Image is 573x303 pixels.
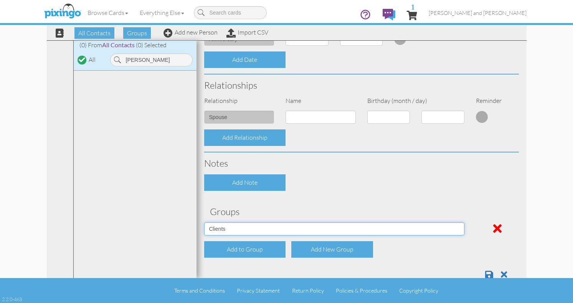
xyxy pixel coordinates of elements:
[163,28,218,36] a: Add new Person
[407,3,417,26] a: 1
[174,287,225,294] a: Terms and Conditions
[429,10,527,16] span: [PERSON_NAME] and [PERSON_NAME]
[399,287,438,294] a: Copyright Policy
[362,96,470,105] div: Birthday (month / day)
[210,207,513,217] h3: Groups
[470,96,497,105] div: Reminder
[42,2,83,21] img: pixingo logo
[198,96,280,105] div: Relationship
[291,241,373,258] div: Add New Group
[226,28,268,36] a: Import CSV
[336,287,387,294] a: Policies & Procedures
[102,41,135,48] span: All Contacts
[204,80,519,90] h3: Relationships
[204,158,519,168] h3: Notes
[423,3,532,23] a: [PERSON_NAME] and [PERSON_NAME]
[134,3,190,22] a: Everything Else
[74,27,114,39] span: All Contacts
[204,129,286,146] div: Add Relationship
[123,27,151,39] span: Groups
[74,41,197,50] div: (0) From
[89,55,96,64] div: All
[280,96,362,105] div: Name
[204,111,274,124] input: (e.g. Friend, Daughter)
[2,296,22,303] div: 2.2.0-463
[383,9,395,20] img: comments.svg
[136,41,167,49] span: (0) Selected
[573,303,573,303] iframe: Chat
[237,287,280,294] a: Privacy Statement
[194,6,267,19] input: Search cards
[204,51,286,68] div: Add Date
[204,241,286,258] div: Add to Group
[82,3,134,22] a: Browse Cards
[292,287,324,294] a: Return Policy
[411,3,415,10] span: 1
[204,174,286,191] div: Add Note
